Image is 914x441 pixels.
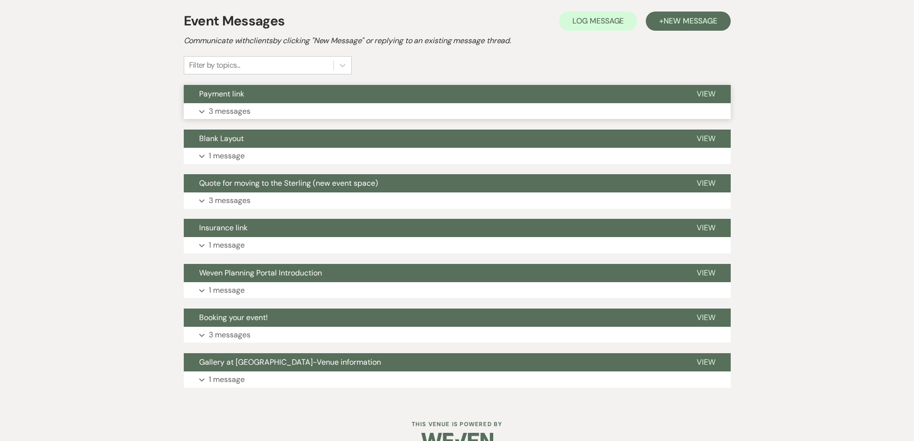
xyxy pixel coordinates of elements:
button: 1 message [184,148,731,164]
span: Blank Layout [199,133,244,143]
button: View [681,85,731,103]
span: Weven Planning Portal Introduction [199,268,322,278]
span: View [697,133,715,143]
button: Booking your event! [184,309,681,327]
button: View [681,309,731,327]
button: 1 message [184,237,731,253]
p: 3 messages [209,329,250,341]
button: 1 message [184,371,731,388]
span: View [697,178,715,188]
button: Blank Layout [184,130,681,148]
span: Payment link [199,89,244,99]
button: View [681,174,731,192]
p: 1 message [209,373,245,386]
span: View [697,89,715,99]
span: Booking your event! [199,312,268,322]
button: +New Message [646,12,730,31]
button: 3 messages [184,327,731,343]
span: Quote for moving to the Sterling (new event space) [199,178,378,188]
button: 3 messages [184,192,731,209]
h2: Communicate with clients by clicking "New Message" or replying to an existing message thread. [184,35,731,47]
button: Insurance link [184,219,681,237]
button: 1 message [184,282,731,298]
button: 3 messages [184,103,731,119]
p: 3 messages [209,194,250,207]
span: Gallery at [GEOGRAPHIC_DATA]-Venue information [199,357,381,367]
div: Filter by topics... [189,60,240,71]
p: 1 message [209,150,245,162]
button: View [681,130,731,148]
h1: Event Messages [184,11,285,31]
span: View [697,223,715,233]
button: View [681,219,731,237]
span: View [697,357,715,367]
button: Payment link [184,85,681,103]
button: Gallery at [GEOGRAPHIC_DATA]-Venue information [184,353,681,371]
span: Log Message [572,16,624,26]
span: Insurance link [199,223,248,233]
button: Quote for moving to the Sterling (new event space) [184,174,681,192]
p: 1 message [209,239,245,251]
p: 1 message [209,284,245,297]
button: Weven Planning Portal Introduction [184,264,681,282]
p: 3 messages [209,105,250,118]
span: View [697,312,715,322]
button: View [681,264,731,282]
button: View [681,353,731,371]
span: View [697,268,715,278]
span: New Message [664,16,717,26]
button: Log Message [559,12,637,31]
